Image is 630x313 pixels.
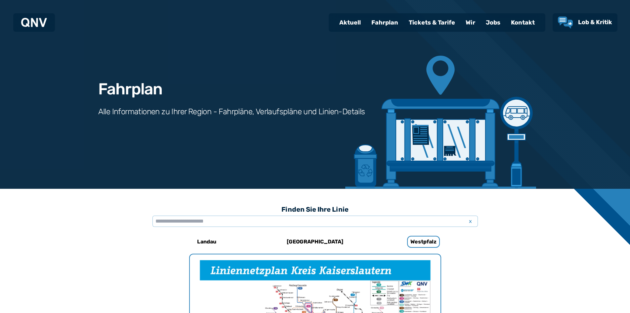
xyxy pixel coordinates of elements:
a: Lob & Kritik [558,17,612,28]
h6: Landau [194,236,219,247]
h6: [GEOGRAPHIC_DATA] [284,236,346,247]
a: Kontakt [506,14,540,31]
a: Jobs [481,14,506,31]
a: Fahrplan [366,14,403,31]
h3: Finden Sie Ihre Linie [152,202,478,217]
a: Tickets & Tarife [403,14,460,31]
a: Westpfalz [380,234,468,250]
a: QNV Logo [21,16,47,29]
h3: Alle Informationen zu Ihrer Region - Fahrpläne, Verlaufspläne und Linien-Details [98,106,365,117]
h1: Fahrplan [98,81,162,97]
h6: Westpfalz [407,236,440,248]
a: Wir [460,14,481,31]
span: Lob & Kritik [578,19,612,26]
span: x [466,217,475,225]
a: Aktuell [334,14,366,31]
a: [GEOGRAPHIC_DATA] [271,234,359,250]
a: Landau [163,234,251,250]
img: QNV Logo [21,18,47,27]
